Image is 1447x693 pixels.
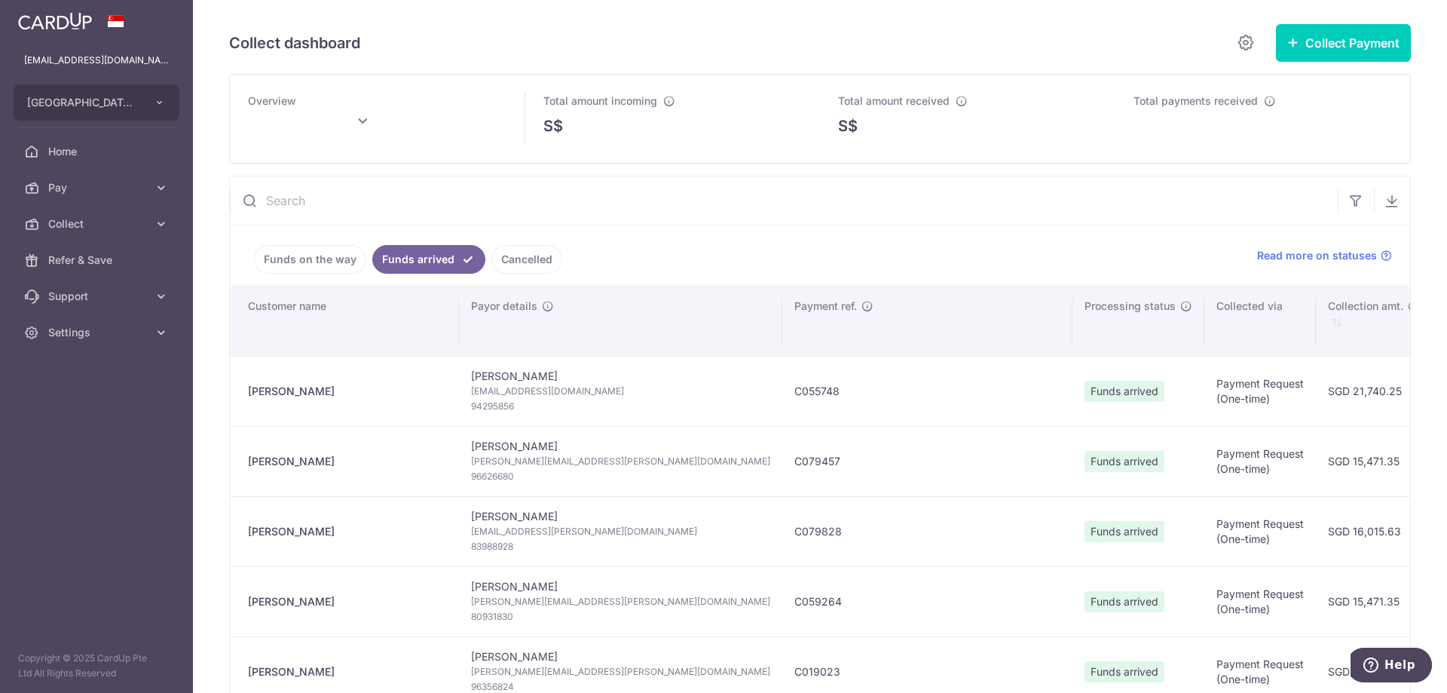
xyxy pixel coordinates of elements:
[459,287,782,356] th: Payor details
[230,176,1338,225] input: Search
[1204,496,1316,566] td: Payment Request (One-time)
[471,454,770,469] span: [PERSON_NAME][EMAIL_ADDRESS][PERSON_NAME][DOMAIN_NAME]
[1257,248,1377,263] span: Read more on statuses
[1084,661,1164,682] span: Funds arrived
[34,11,65,24] span: Help
[1204,356,1316,426] td: Payment Request (One-time)
[230,287,459,356] th: Customer name
[1276,24,1411,62] button: Collect Payment
[491,245,562,274] a: Cancelled
[459,566,782,636] td: [PERSON_NAME]
[782,287,1072,356] th: Payment ref.
[543,94,657,107] span: Total amount incoming
[1084,451,1164,472] span: Funds arrived
[471,399,770,414] span: 94295856
[1072,287,1204,356] th: Processing status
[471,524,770,539] span: [EMAIL_ADDRESS][PERSON_NAME][DOMAIN_NAME]
[1084,521,1164,542] span: Funds arrived
[254,245,366,274] a: Funds on the way
[1316,356,1429,426] td: SGD 21,740.25
[459,426,782,496] td: [PERSON_NAME]
[471,594,770,609] span: [PERSON_NAME][EMAIL_ADDRESS][PERSON_NAME][DOMAIN_NAME]
[838,115,858,137] span: S$
[14,84,179,121] button: [GEOGRAPHIC_DATA] ([GEOGRAPHIC_DATA]) Pte. Ltd.
[248,454,447,469] div: [PERSON_NAME]
[18,12,92,30] img: CardUp
[229,31,360,55] h5: Collect dashboard
[1204,426,1316,496] td: Payment Request (One-time)
[248,384,447,399] div: [PERSON_NAME]
[248,594,447,609] div: [PERSON_NAME]
[27,95,139,110] span: [GEOGRAPHIC_DATA] ([GEOGRAPHIC_DATA]) Pte. Ltd.
[1351,648,1432,685] iframe: Opens a widget where you can find more information
[794,299,857,314] span: Payment ref.
[471,469,770,484] span: 96626680
[1316,287,1429,356] th: Collection amt. : activate to sort column ascending
[48,289,148,304] span: Support
[782,566,1072,636] td: C059264
[248,664,447,679] div: [PERSON_NAME]
[372,245,485,274] a: Funds arrived
[24,53,169,68] p: [EMAIL_ADDRESS][DOMAIN_NAME]
[48,144,148,159] span: Home
[782,496,1072,566] td: C079828
[471,299,537,314] span: Payor details
[459,356,782,426] td: [PERSON_NAME]
[248,94,296,107] span: Overview
[1133,94,1258,107] span: Total payments received
[1328,299,1403,314] span: Collection amt.
[1316,566,1429,636] td: SGD 15,471.35
[471,539,770,554] span: 83988928
[248,524,447,539] div: [PERSON_NAME]
[471,664,770,679] span: [PERSON_NAME][EMAIL_ADDRESS][PERSON_NAME][DOMAIN_NAME]
[1257,248,1392,263] a: Read more on statuses
[1316,496,1429,566] td: SGD 16,015.63
[543,115,563,137] span: S$
[782,356,1072,426] td: C055748
[48,180,148,195] span: Pay
[471,384,770,399] span: [EMAIL_ADDRESS][DOMAIN_NAME]
[471,609,770,624] span: 80931830
[782,426,1072,496] td: C079457
[48,325,148,340] span: Settings
[459,496,782,566] td: [PERSON_NAME]
[1084,381,1164,402] span: Funds arrived
[1084,591,1164,612] span: Funds arrived
[1204,287,1316,356] th: Collected via
[48,253,148,268] span: Refer & Save
[1204,566,1316,636] td: Payment Request (One-time)
[48,216,148,232] span: Collect
[838,94,950,107] span: Total amount received
[1316,426,1429,496] td: SGD 15,471.35
[1084,299,1176,314] span: Processing status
